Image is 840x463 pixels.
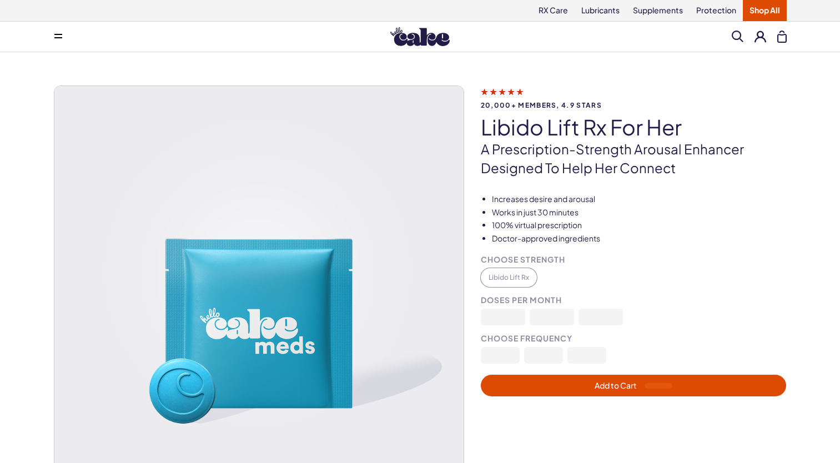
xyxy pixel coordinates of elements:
[481,115,787,139] h1: Libido Lift Rx For Her
[492,194,787,205] li: Increases desire and arousal
[481,375,787,396] button: Add to Cart
[390,27,450,46] img: Hello Cake
[481,87,787,109] a: 20,000+ members, 4.9 stars
[481,140,787,177] p: A prescription-strength arousal enhancer designed to help her connect
[492,220,787,231] li: 100% virtual prescription
[492,233,787,244] li: Doctor-approved ingredients
[492,207,787,218] li: Works in just 30 minutes
[481,102,787,109] span: 20,000+ members, 4.9 stars
[595,380,672,390] span: Add to Cart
